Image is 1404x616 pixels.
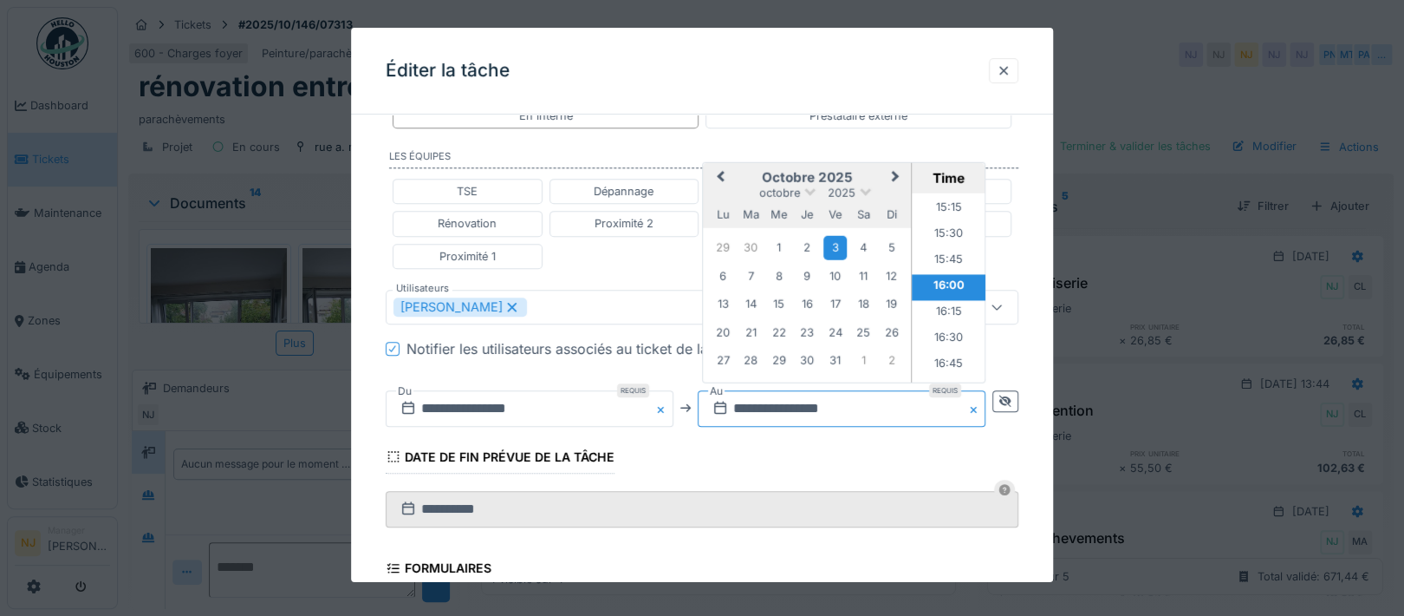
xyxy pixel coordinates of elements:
div: Choose jeudi 30 octobre 2025 [796,349,819,372]
li: 15:45 [913,248,986,274]
div: Choose jeudi 16 octobre 2025 [796,292,819,316]
div: Choose mardi 7 octobre 2025 [739,264,763,287]
ul: Time [913,193,986,382]
div: Choose samedi 18 octobre 2025 [852,292,875,316]
div: lundi [712,202,735,226]
div: Choose mardi 30 septembre 2025 [739,236,763,259]
div: Choose mardi 14 octobre 2025 [739,292,763,316]
div: Choose lundi 13 octobre 2025 [712,292,735,316]
span: 2025 [828,186,855,199]
label: Les équipes [389,149,1018,168]
div: Choose mercredi 15 octobre 2025 [767,292,790,316]
div: Prestataire externe [809,108,907,124]
div: Choose lundi 20 octobre 2025 [712,320,735,344]
div: Choose dimanche 2 novembre 2025 [880,349,903,372]
div: Choose samedi 25 octobre 2025 [852,320,875,344]
button: Close [966,390,985,427]
div: vendredi [823,202,847,226]
li: 16:30 [913,326,986,352]
div: Choose mercredi 1 octobre 2025 [767,236,790,259]
div: Choose dimanche 5 octobre 2025 [880,236,903,259]
div: Choose samedi 1 novembre 2025 [852,349,875,372]
div: Choose dimanche 12 octobre 2025 [880,264,903,287]
div: Dépannage [594,183,653,200]
div: Choose jeudi 23 octobre 2025 [796,320,819,344]
div: samedi [852,202,875,226]
div: Requis [929,383,961,397]
button: Next Month [884,164,912,192]
div: Choose vendredi 24 octobre 2025 [823,320,847,344]
div: mardi [739,202,763,226]
button: Close [654,390,673,427]
div: Choose mercredi 29 octobre 2025 [767,349,790,372]
div: Choose dimanche 26 octobre 2025 [880,320,903,344]
li: 15:15 [913,196,986,222]
div: Choose vendredi 10 octobre 2025 [823,264,847,287]
div: Date de fin prévue de la tâche [386,444,614,474]
div: Choose vendredi 17 octobre 2025 [823,292,847,316]
label: Du [396,382,413,401]
div: Choose mercredi 8 octobre 2025 [767,264,790,287]
li: 16:00 [913,274,986,300]
h3: Éditer la tâche [386,60,510,82]
li: 15:30 [913,222,986,248]
div: mercredi [767,202,790,226]
div: Choose dimanche 19 octobre 2025 [880,292,903,316]
div: Notifier les utilisateurs associés au ticket de la planification [406,338,792,359]
button: Previous Month [705,164,733,192]
div: En interne [519,108,573,124]
div: Choose jeudi 9 octobre 2025 [796,264,819,287]
div: Proximité 2 [595,215,653,232]
div: Time [917,169,981,186]
div: Month octobre, 2025 [709,233,906,374]
div: Choose mardi 28 octobre 2025 [739,349,763,372]
div: Proximité 1 [439,248,496,265]
div: [PERSON_NAME] [393,298,527,317]
div: Choose mercredi 22 octobre 2025 [767,320,790,344]
div: Choose lundi 6 octobre 2025 [712,264,735,287]
label: Au [708,382,725,401]
div: Choose lundi 29 septembre 2025 [712,236,735,259]
div: Formulaires [386,555,491,585]
li: 17:00 [913,378,986,404]
li: 16:15 [913,300,986,326]
div: dimanche [880,202,903,226]
div: Choose vendredi 31 octobre 2025 [823,349,847,372]
div: Choose jeudi 2 octobre 2025 [796,236,819,259]
div: jeudi [796,202,819,226]
div: Choose samedi 4 octobre 2025 [852,236,875,259]
div: TSE [457,183,478,200]
h2: octobre 2025 [704,169,912,185]
div: Choose lundi 27 octobre 2025 [712,349,735,372]
div: Choose samedi 11 octobre 2025 [852,264,875,287]
div: Requis [617,383,649,397]
div: Choose mardi 21 octobre 2025 [739,320,763,344]
span: octobre [759,186,800,199]
div: Choose vendredi 3 octobre 2025 [823,236,847,259]
li: 16:45 [913,352,986,378]
div: Rénovation [438,215,497,232]
label: Utilisateurs [393,281,452,296]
